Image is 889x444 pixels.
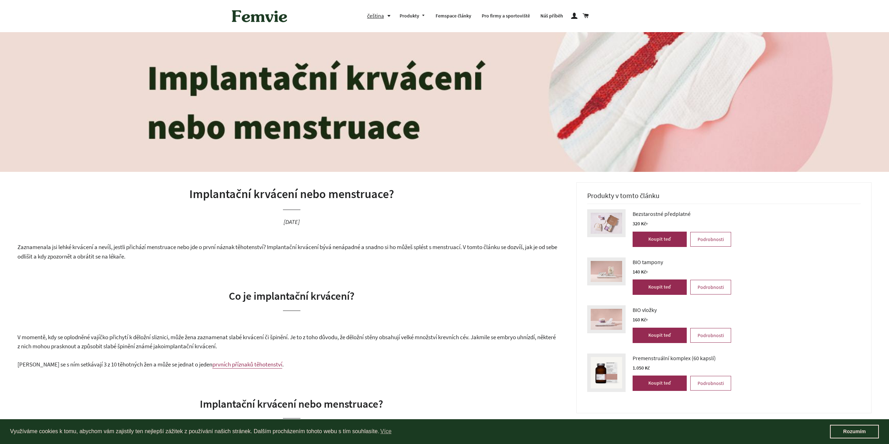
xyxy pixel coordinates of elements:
[200,397,383,410] span: Implantační krvácení nebo menstruace?
[830,425,879,439] a: dismiss cookie message
[633,220,648,227] span: 320 Kč
[587,191,861,204] h3: Produkty v tomto článku
[394,7,431,25] a: Produkty
[476,7,535,25] a: Pro firmy a sportoviště
[212,361,282,368] span: prvních příznaků těhotenství
[633,376,687,391] button: Koupit teď
[212,361,282,369] a: prvních příznaků těhotenství
[10,426,830,437] span: Využíváme cookies k tomu, abychom vám zajistily ten nejlepší zážitek z používání našich stránek. ...
[633,209,691,218] span: Bezstarostné předplatné
[690,376,731,391] a: Podrobnosti
[379,426,393,437] a: learn more about cookies
[17,333,556,350] span: V momentě, kdy se oplodněné vajíčko přichytí k děložní sliznici, může žena zaznamenat slabé krvác...
[430,7,476,25] a: Femspace články
[633,365,650,371] span: 1.050 Kč
[17,186,566,203] h1: Implantační krvácení nebo menstruace?
[633,257,731,276] a: BIO tampony 140 Kč
[228,5,291,27] img: Femvie
[633,257,663,267] span: BIO tampony
[690,232,731,247] a: Podrobnosti
[633,316,648,323] span: 160 Kč
[633,269,648,275] span: 140 Kč
[633,305,731,324] a: BIO vložky 160 Kč
[633,209,731,228] a: Bezstarostné předplatné 320 Kč
[17,361,212,368] span: [PERSON_NAME] se s ním setkávají 3 z 10 těhotných žen a může se jednat o jeden
[367,11,394,21] button: čeština
[229,289,355,303] span: Co je implantační krvácení?
[535,7,568,25] a: Náš příběh
[633,354,716,363] span: Premenstruální komplex (60 kapslí)
[633,305,657,314] span: BIO vložky
[164,342,216,350] span: implantační krvácení
[633,232,687,247] button: Koupit teď
[633,279,687,295] button: Koupit teď
[284,218,300,226] time: [DATE]
[17,243,557,260] span: Zaznamenala jsi lehké krvácení a nevíš, jestli přichází menstruace nebo jde o první náznak těhote...
[633,328,687,343] button: Koupit teď
[690,328,731,343] a: Podrobnosti
[216,342,217,350] span: .
[633,354,731,372] a: Premenstruální komplex (60 kapslí) 1.050 Kč
[690,280,731,294] a: Podrobnosti
[282,361,284,368] span: .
